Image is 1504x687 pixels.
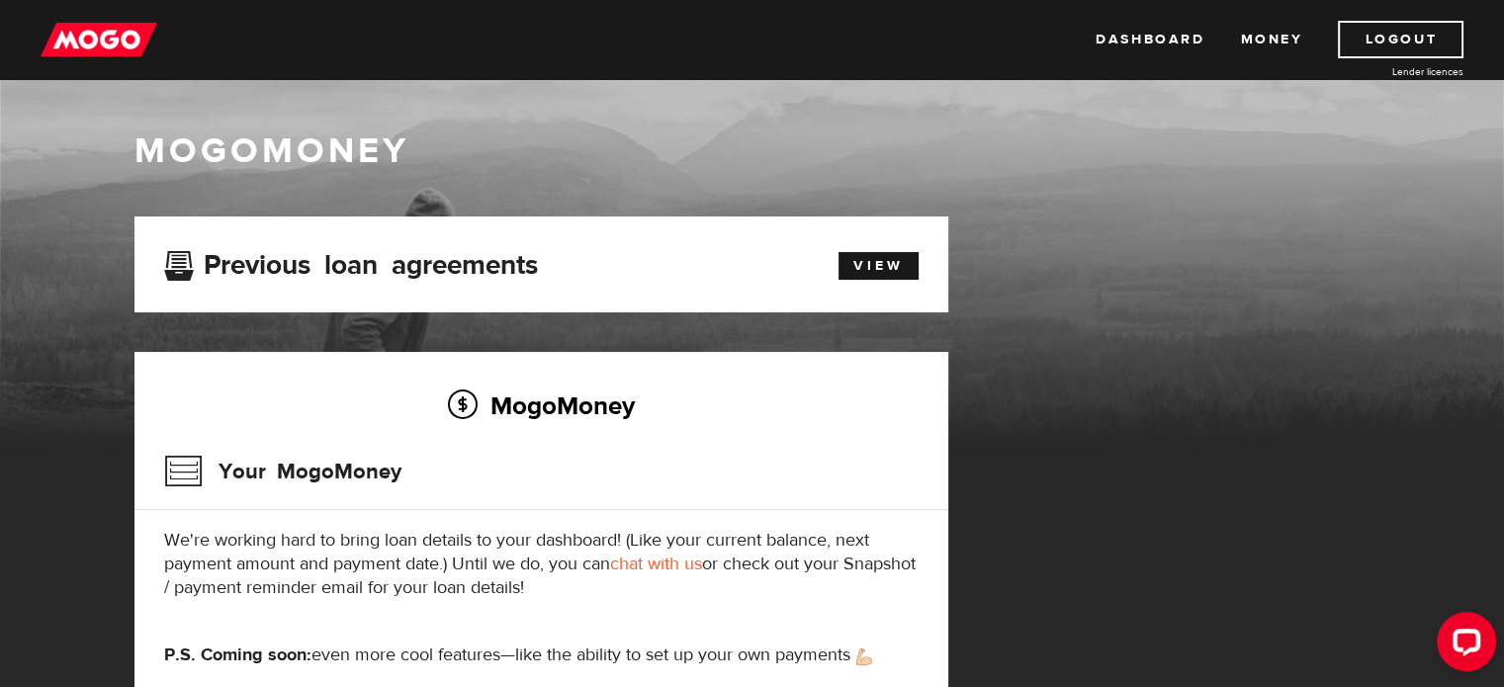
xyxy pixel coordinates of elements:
p: We're working hard to bring loan details to your dashboard! (Like your current balance, next paym... [164,529,919,600]
p: even more cool features—like the ability to set up your own payments [164,644,919,667]
strong: P.S. Coming soon: [164,644,311,666]
h3: Previous loan agreements [164,249,538,275]
h2: MogoMoney [164,385,919,426]
a: Dashboard [1096,21,1204,58]
a: Lender licences [1315,64,1463,79]
img: strong arm emoji [856,648,872,665]
a: Logout [1338,21,1463,58]
a: chat with us [610,553,702,575]
h1: MogoMoney [134,130,1371,172]
a: Money [1240,21,1302,58]
h3: Your MogoMoney [164,446,401,497]
img: mogo_logo-11ee424be714fa7cbb0f0f49df9e16ec.png [41,21,157,58]
a: View [839,252,919,280]
iframe: LiveChat chat widget [1421,604,1504,687]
